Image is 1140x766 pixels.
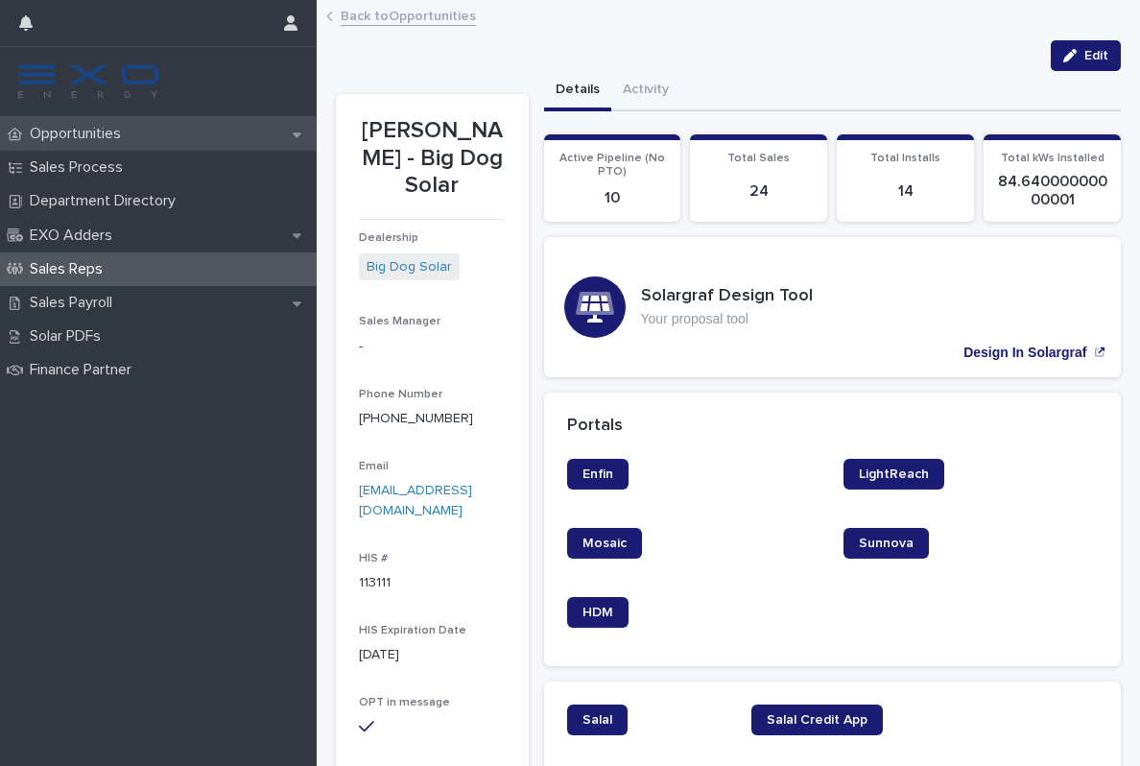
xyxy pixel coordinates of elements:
a: Enfin [567,459,629,490]
a: Salal Credit App [751,705,883,735]
a: Big Dog Solar [367,257,452,277]
p: 113111 [359,573,506,593]
p: Solar PDFs [22,327,116,346]
span: Enfin [582,467,613,481]
span: OPT in message [359,697,450,708]
a: Salal [567,705,628,735]
span: Sunnova [859,537,914,550]
p: Your proposal tool [641,311,813,327]
span: Total kWs Installed [1001,153,1104,164]
button: Activity [611,71,680,111]
span: Total Installs [870,153,940,164]
a: [EMAIL_ADDRESS][DOMAIN_NAME] [359,484,472,517]
span: Sales Manager [359,316,440,327]
span: Edit [1084,49,1108,62]
span: Salal [582,713,612,727]
span: HIS Expiration Date [359,625,466,636]
span: Mosaic [582,537,627,550]
p: [PERSON_NAME] - Big Dog Solar [359,117,506,200]
span: HIS # [359,553,388,564]
a: Mosaic [567,528,642,559]
p: Sales Process [22,158,138,177]
p: EXO Adders [22,227,128,245]
span: HDM [582,606,613,619]
p: Department Directory [22,192,191,210]
p: 14 [848,182,962,201]
p: Opportunities [22,125,136,143]
p: Finance Partner [22,361,147,379]
p: [DATE] [359,645,506,665]
span: LightReach [859,467,929,481]
p: Sales Payroll [22,294,128,312]
button: Edit [1051,40,1121,71]
p: 10 [556,189,670,207]
img: FKS5r6ZBThi8E5hshIGi [15,62,161,101]
p: Design In Solargraf [963,345,1086,361]
h3: Solargraf Design Tool [641,286,813,307]
span: Total Sales [727,153,790,164]
span: Phone Number [359,389,442,400]
a: [PHONE_NUMBER] [359,412,473,425]
span: Dealership [359,232,418,244]
span: Active Pipeline (No PTO) [559,153,665,178]
span: Email [359,461,389,472]
span: Salal Credit App [767,713,867,727]
a: Back toOpportunities [341,4,476,26]
p: Sales Reps [22,260,118,278]
p: 24 [701,182,816,201]
button: Details [544,71,611,111]
p: 84.64000000000001 [995,173,1109,209]
a: Sunnova [843,528,929,559]
a: HDM [567,597,629,628]
p: - [359,337,506,357]
a: LightReach [843,459,944,490]
a: Design In Solargraf [544,237,1122,377]
h2: Portals [567,416,623,437]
